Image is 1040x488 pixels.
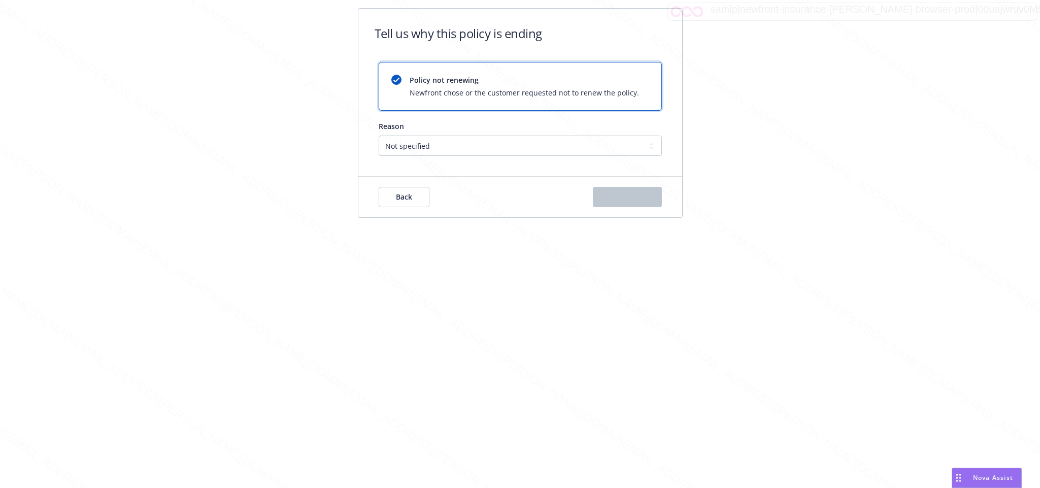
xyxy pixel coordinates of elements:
[379,121,404,131] span: Reason
[379,187,429,207] button: Back
[410,75,639,85] span: Policy not renewing
[973,473,1013,482] span: Nova Assist
[396,192,412,202] span: Back
[410,87,639,98] span: Newfront chose or the customer requested not to renew the policy.
[952,468,1022,488] button: Nova Assist
[593,187,662,207] button: Submit
[375,25,542,42] h1: Tell us why this policy is ending
[952,468,965,487] div: Drag to move
[615,192,640,202] span: Submit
